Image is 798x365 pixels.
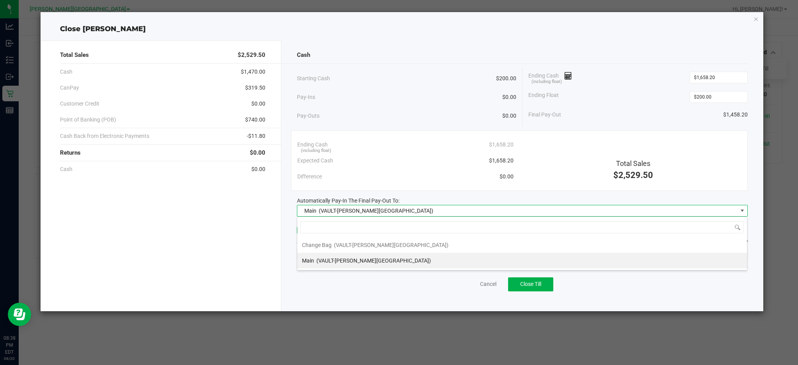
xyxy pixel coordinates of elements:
[496,74,516,83] span: $200.00
[502,93,516,101] span: $0.00
[238,51,265,60] span: $2,529.50
[250,148,265,157] span: $0.00
[528,111,561,119] span: Final Pay-Out
[531,79,562,85] span: (including float)
[60,132,149,140] span: Cash Back from Electronic Payments
[528,72,572,83] span: Ending Cash
[302,257,314,264] span: Main
[60,84,79,92] span: CanPay
[297,74,330,83] span: Starting Cash
[301,148,331,154] span: (including float)
[528,91,559,103] span: Ending Float
[60,145,265,161] div: Returns
[60,68,72,76] span: Cash
[500,173,514,181] span: $0.00
[297,93,315,101] span: Pay-Ins
[520,281,541,287] span: Close Till
[616,159,650,168] span: Total Sales
[60,51,89,60] span: Total Sales
[60,116,116,124] span: Point of Banking (POB)
[489,141,514,149] span: $1,658.20
[245,116,265,124] span: $740.00
[245,84,265,92] span: $319.50
[297,112,320,120] span: Pay-Outs
[251,100,265,108] span: $0.00
[723,111,748,119] span: $1,458.20
[695,239,748,245] span: QZ Status:
[297,173,322,181] span: Difference
[480,280,496,288] a: Cancel
[302,242,332,248] span: Change Bag
[60,165,72,173] span: Cash
[316,257,431,264] span: (VAULT-[PERSON_NAME][GEOGRAPHIC_DATA])
[297,157,333,165] span: Expected Cash
[319,208,433,214] span: (VAULT-[PERSON_NAME][GEOGRAPHIC_DATA])
[60,100,99,108] span: Customer Credit
[502,112,516,120] span: $0.00
[613,170,653,180] span: $2,529.50
[241,68,265,76] span: $1,470.00
[247,132,265,140] span: -$11.80
[8,303,31,326] iframe: Resource center
[41,24,763,34] div: Close [PERSON_NAME]
[508,277,553,291] button: Close Till
[297,197,399,204] span: Automatically Pay-In The Final Pay-Out To:
[334,242,448,248] span: (VAULT-[PERSON_NAME][GEOGRAPHIC_DATA])
[297,51,310,60] span: Cash
[297,141,328,149] span: Ending Cash
[489,157,514,165] span: $1,658.20
[251,165,265,173] span: $0.00
[304,208,316,214] span: Main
